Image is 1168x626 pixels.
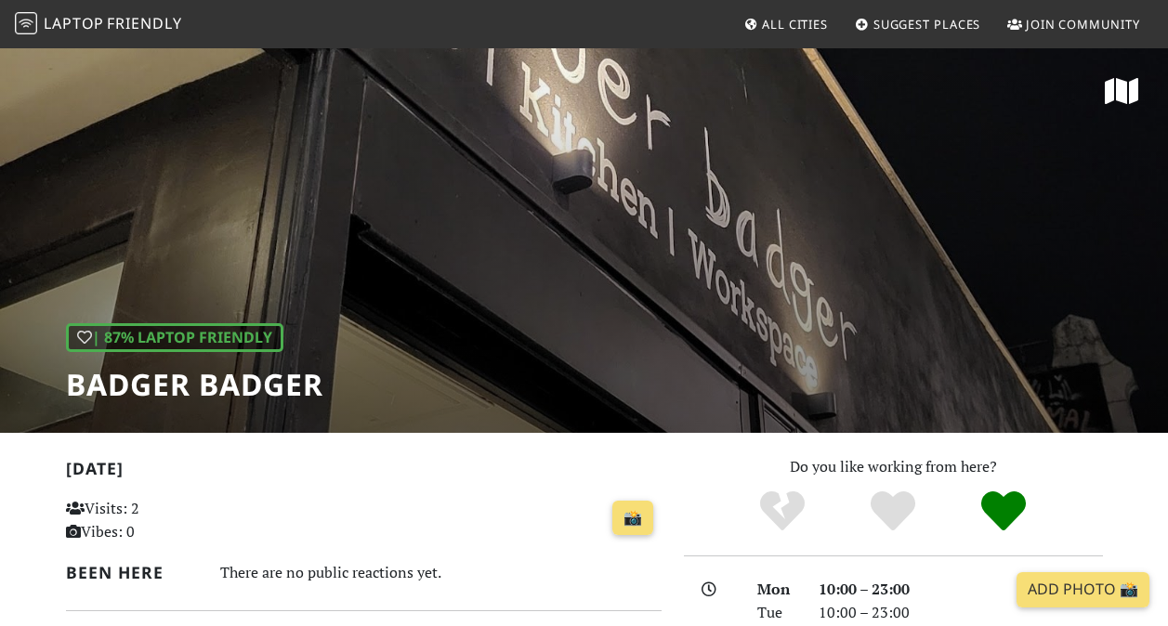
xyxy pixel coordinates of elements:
[1017,572,1149,607] a: Add Photo 📸
[762,16,828,33] span: All Cities
[838,489,949,535] div: Yes
[746,601,807,625] div: Tue
[15,8,182,41] a: LaptopFriendly LaptopFriendly
[807,601,1114,625] div: 10:00 – 23:00
[684,455,1103,479] p: Do you like working from here?
[807,578,1114,602] div: 10:00 – 23:00
[728,489,838,535] div: No
[44,13,104,33] span: Laptop
[66,367,323,402] h1: Badger Badger
[66,563,198,582] h2: Been here
[15,12,37,34] img: LaptopFriendly
[873,16,981,33] span: Suggest Places
[1000,7,1148,41] a: Join Community
[612,501,653,536] a: 📸
[948,489,1058,535] div: Definitely!
[847,7,989,41] a: Suggest Places
[1026,16,1140,33] span: Join Community
[66,497,250,544] p: Visits: 2 Vibes: 0
[66,459,662,486] h2: [DATE]
[736,7,835,41] a: All Cities
[746,578,807,602] div: Mon
[66,323,283,353] div: | 87% Laptop Friendly
[107,13,181,33] span: Friendly
[220,559,662,586] div: There are no public reactions yet.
